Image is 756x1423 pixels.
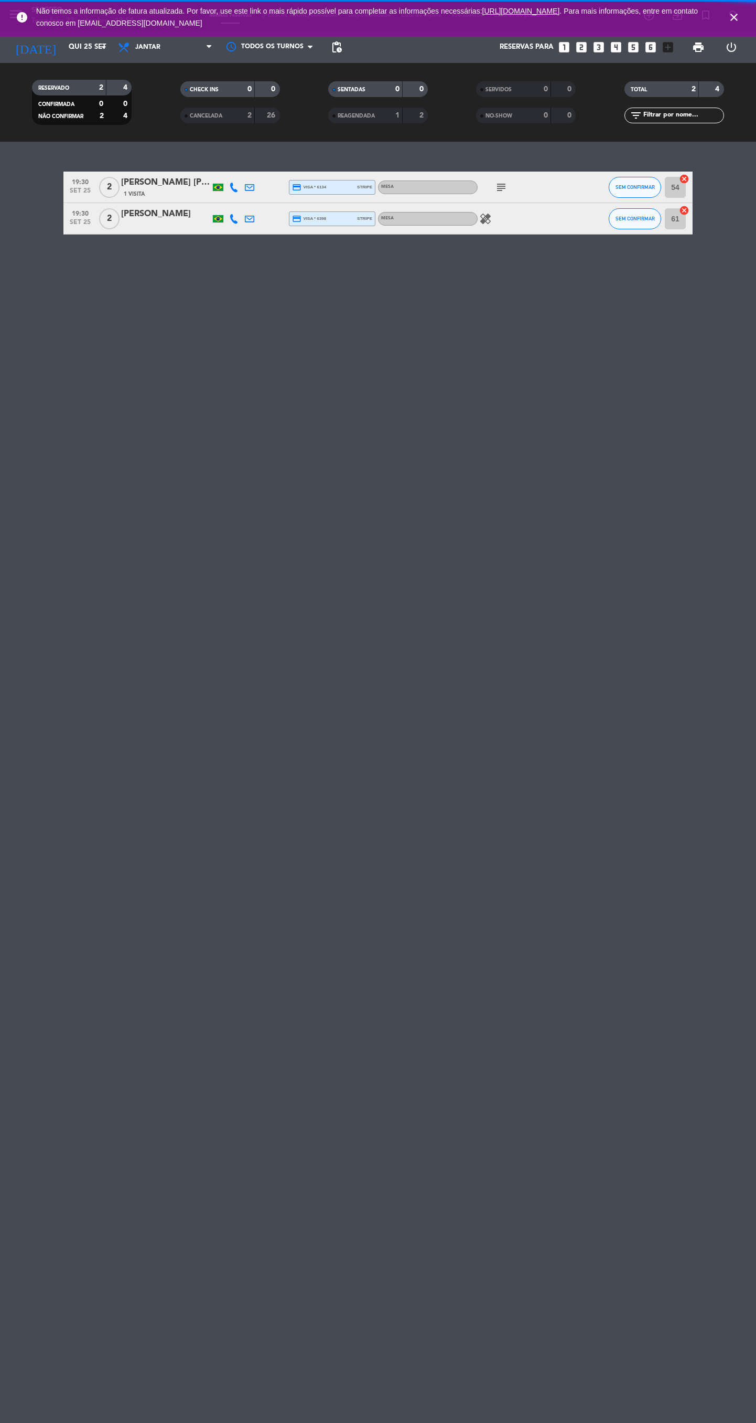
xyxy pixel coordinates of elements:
i: close [728,11,740,24]
span: TOTAL [631,87,647,92]
span: NO-SHOW [485,113,512,119]
i: subject [495,181,507,194]
div: [PERSON_NAME] [PERSON_NAME] [121,176,210,189]
i: add_box [661,40,675,54]
i: looks_5 [627,40,640,54]
span: CONFIRMADA [38,102,74,107]
span: Não temos a informação de fatura atualizada. Por favor, use este link o mais rápido possível para... [36,7,698,27]
i: error [16,11,28,24]
span: SEM CONFIRMAR [615,184,655,190]
span: 19:30 [67,207,93,219]
strong: 2 [99,84,103,91]
i: looks_3 [592,40,606,54]
strong: 1 [395,112,399,119]
strong: 0 [544,86,548,93]
div: LOG OUT [715,31,748,63]
strong: 4 [715,86,721,93]
strong: 0 [395,86,399,93]
span: set 25 [67,219,93,231]
input: Filtrar por nome... [642,110,723,121]
strong: 2 [247,112,252,119]
i: cancel [679,174,689,184]
span: RESERVADO [38,86,69,91]
strong: 2 [100,112,104,120]
span: print [692,41,705,54]
strong: 4 [123,112,129,120]
span: NÃO CONFIRMAR [38,114,83,119]
span: 19:30 [67,175,93,187]
span: Mesa [381,216,394,220]
i: filter_list [630,109,642,122]
span: set 25 [67,187,93,199]
strong: 26 [267,112,277,119]
i: arrow_drop_down [98,41,110,54]
span: visa * 6134 [292,183,326,192]
span: Jantar [135,44,160,51]
i: [DATE] [8,36,63,59]
strong: 4 [123,84,129,91]
span: stripe [357,184,372,190]
i: cancel [679,205,689,216]
span: 1 Visita [124,190,145,198]
span: SEM CONFIRMAR [615,216,655,221]
div: [PERSON_NAME] [121,207,210,221]
strong: 0 [567,86,574,93]
span: CANCELADA [190,113,222,119]
strong: 0 [544,112,548,119]
i: looks_6 [644,40,657,54]
i: credit_card [292,214,301,224]
a: . Para mais informações, entre em contato conosco em [EMAIL_ADDRESS][DOMAIN_NAME] [36,7,698,27]
span: 2 [99,177,120,198]
strong: 0 [247,86,252,93]
strong: 2 [692,86,696,93]
i: looks_two [575,40,588,54]
strong: 0 [271,86,277,93]
span: REAGENDADA [338,113,375,119]
strong: 2 [419,112,426,119]
i: looks_one [557,40,571,54]
span: CHECK INS [190,87,219,92]
span: pending_actions [330,41,343,54]
button: SEM CONFIRMAR [609,208,661,229]
strong: 0 [123,100,129,108]
span: Reservas para [500,43,554,51]
span: Mesa [381,185,394,189]
i: power_settings_new [725,41,738,54]
button: SEM CONFIRMAR [609,177,661,198]
span: SENTADAS [338,87,365,92]
span: 2 [99,208,120,229]
i: healing [479,213,492,225]
strong: 0 [567,112,574,119]
a: [URL][DOMAIN_NAME] [482,7,560,15]
i: looks_4 [609,40,623,54]
span: SERVIDOS [485,87,512,92]
strong: 0 [99,100,103,108]
i: credit_card [292,183,301,192]
span: visa * 6398 [292,214,326,224]
strong: 0 [419,86,426,93]
span: stripe [357,215,372,222]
